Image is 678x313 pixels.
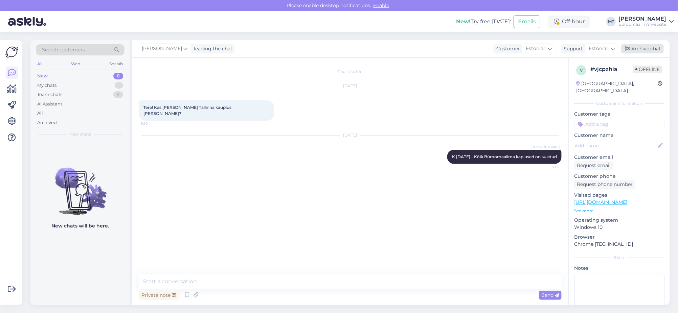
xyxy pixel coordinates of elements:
[574,154,664,161] p: Customer email
[621,44,664,53] div: Archive chat
[574,255,664,261] div: Extra
[371,2,391,8] span: Enable
[574,217,664,224] p: Operating system
[574,119,664,129] input: Add a tag
[113,91,123,98] div: 4
[576,80,658,94] div: [GEOGRAPHIC_DATA], [GEOGRAPHIC_DATA]
[574,100,664,106] div: Customer information
[548,16,590,28] div: Off-hour
[30,155,130,216] img: No chats
[574,199,627,205] a: [URL][DOMAIN_NAME]
[37,101,62,107] div: AI Assistant
[5,46,18,58] img: Askly Logo
[51,222,109,230] p: New chats will be here.
[191,45,232,52] div: leading the chat
[142,45,182,52] span: [PERSON_NAME]
[580,68,583,73] span: v
[590,65,633,73] div: # vjcpzhia
[574,180,635,189] div: Request phone number
[574,241,664,248] p: Chrome [TECHNICAL_ID]
[618,16,666,22] div: [PERSON_NAME]
[574,161,613,170] div: Request email
[139,291,179,300] div: Private note
[574,132,664,139] p: Customer name
[115,82,123,89] div: 1
[139,69,562,75] div: Chat started
[574,111,664,118] p: Customer tags
[514,15,540,28] button: Emails
[108,59,125,68] div: Socials
[139,83,562,89] div: [DATE]
[574,265,664,272] p: Notes
[37,119,57,126] div: Archived
[69,131,91,137] span: New chats
[143,105,232,116] span: Tere! Kas [PERSON_NAME] Tallinna kauplus [PERSON_NAME]?
[37,91,62,98] div: Team chats
[494,45,520,52] div: Customer
[542,292,559,298] span: Send
[526,45,546,52] span: Estonian
[618,22,666,27] div: Büroomaailm's website
[574,234,664,241] p: Browser
[42,46,85,53] span: Search customers
[456,18,511,26] div: Try free [DATE]:
[574,224,664,231] p: Windows 10
[141,121,166,126] span: 9:20
[36,59,44,68] div: All
[618,16,674,27] a: [PERSON_NAME]Büroomaailm's website
[574,173,664,180] p: Customer phone
[452,154,557,159] span: K [DATE] - Kõik Büroomaailma kaplused on suletud
[456,18,471,25] b: New!
[139,132,562,138] div: [DATE]
[589,45,609,52] span: Estonian
[606,17,616,26] div: MT
[113,73,123,79] div: 0
[561,45,583,52] div: Support
[574,192,664,199] p: Visited pages
[530,144,560,149] span: [PERSON_NAME]
[534,164,560,169] span: 7:02
[37,110,43,117] div: All
[574,208,664,214] p: See more ...
[70,59,82,68] div: Web
[633,66,662,73] span: Offline
[574,142,657,149] input: Add name
[37,73,48,79] div: New
[37,82,56,89] div: My chats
